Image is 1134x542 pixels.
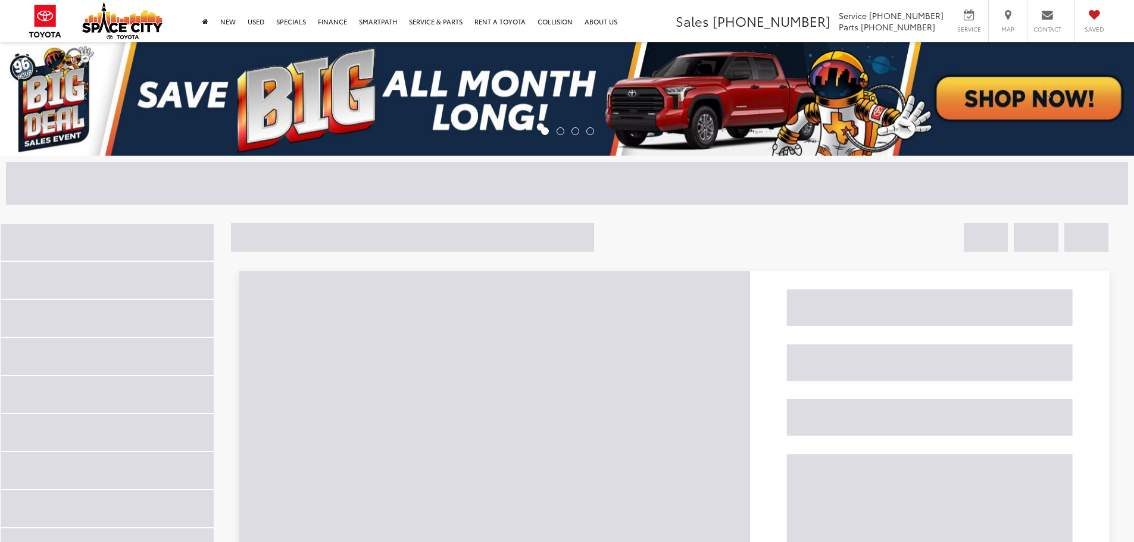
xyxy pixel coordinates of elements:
[839,10,867,21] span: Service
[861,21,935,33] span: [PHONE_NUMBER]
[82,2,163,39] img: Space City Toyota
[1033,25,1061,33] span: Contact
[713,11,830,30] span: [PHONE_NUMBER]
[676,11,709,30] span: Sales
[955,25,982,33] span: Service
[839,21,858,33] span: Parts
[995,25,1021,33] span: Map
[1081,25,1107,33] span: Saved
[869,10,944,21] span: [PHONE_NUMBER]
